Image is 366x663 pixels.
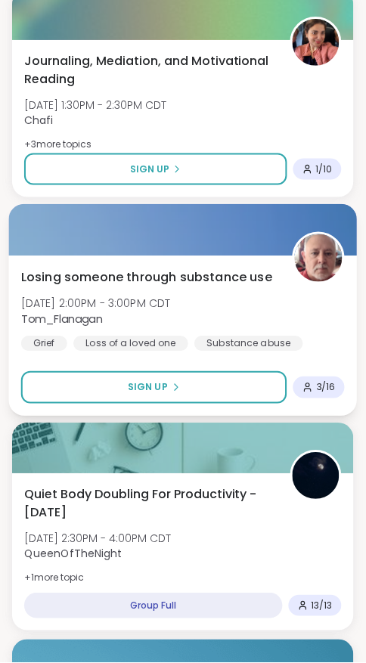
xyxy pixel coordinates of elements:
span: 13 / 13 [312,600,333,612]
span: Losing someone through substance use [21,268,273,287]
span: Journaling, Mediation, and Motivational Reading [24,52,274,88]
div: Substance abuse [194,336,303,352]
span: Sign Up [128,381,168,395]
img: Chafi [293,19,340,66]
div: Group Full [24,593,283,619]
div: Grief [21,336,67,352]
span: [DATE] 2:00PM - 3:00PM CDT [21,296,171,311]
span: 3 / 16 [316,382,336,394]
b: QueenOfTheNight [24,547,122,562]
img: QueenOfTheNight [293,453,340,500]
div: Loss of a loved one [73,336,188,352]
button: Sign Up [24,153,287,185]
b: Chafi [24,113,53,128]
button: Sign Up [21,372,287,404]
b: Tom_Flanagan [21,311,103,327]
span: Sign Up [130,163,169,176]
span: Quiet Body Doubling For Productivity - [DATE] [24,486,274,522]
span: [DATE] 2:30PM - 4:00PM CDT [24,531,171,547]
span: [DATE] 1:30PM - 2:30PM CDT [24,98,166,113]
span: 1 / 10 [316,163,333,175]
img: Tom_Flanagan [295,234,343,282]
